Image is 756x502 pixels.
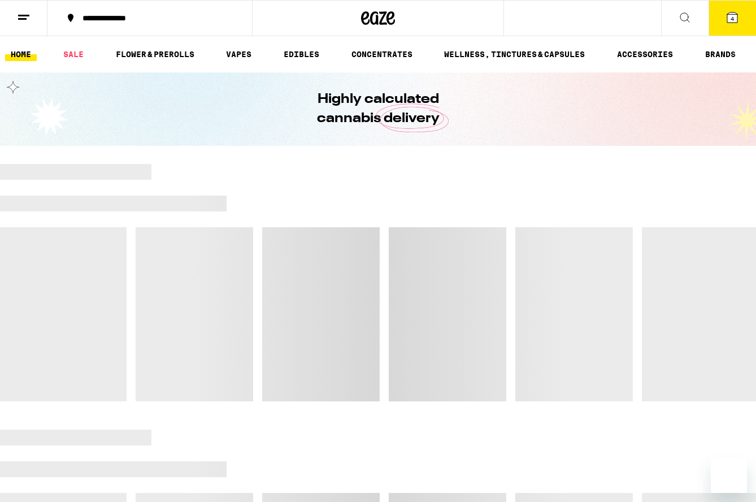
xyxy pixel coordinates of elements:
a: SALE [58,47,89,61]
a: BRANDS [699,47,741,61]
a: VAPES [220,47,257,61]
a: CONCENTRATES [346,47,418,61]
a: WELLNESS, TINCTURES & CAPSULES [438,47,590,61]
a: FLOWER & PREROLLS [110,47,200,61]
a: HOME [5,47,37,61]
a: ACCESSORIES [611,47,679,61]
button: 4 [709,1,756,36]
h1: Highly calculated cannabis delivery [285,90,471,128]
a: EDIBLES [278,47,325,61]
iframe: Button to launch messaging window [711,457,747,493]
span: 4 [731,15,734,22]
